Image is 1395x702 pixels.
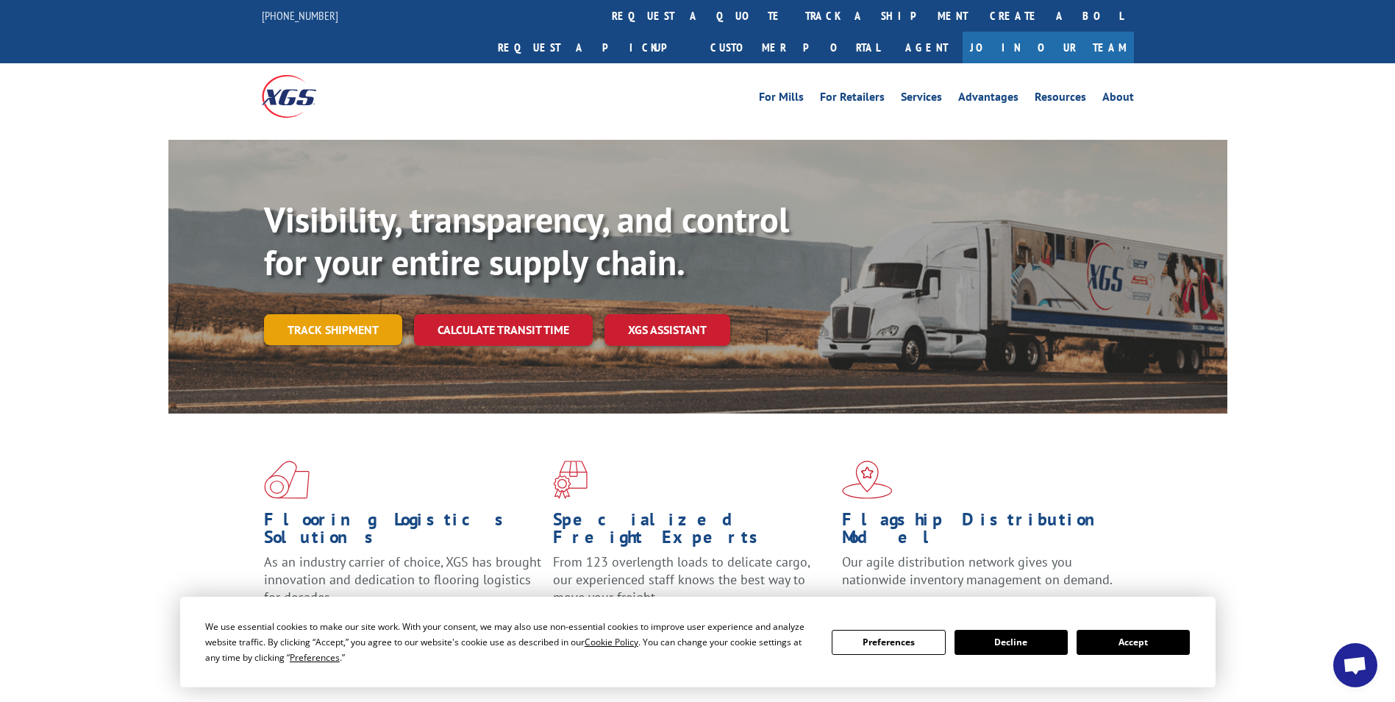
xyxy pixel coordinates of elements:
a: Track shipment [264,314,402,345]
button: Accept [1077,630,1190,655]
span: Preferences [290,651,340,664]
button: Preferences [832,630,945,655]
a: For Mills [759,91,804,107]
h1: Flagship Distribution Model [842,511,1120,553]
div: Cookie Consent Prompt [180,597,1216,687]
h1: Flooring Logistics Solutions [264,511,542,553]
div: We use essential cookies to make our site work. With your consent, we may also use non-essential ... [205,619,814,665]
h1: Specialized Freight Experts [553,511,831,553]
a: Calculate transit time [414,314,593,346]
a: Request a pickup [487,32,699,63]
div: Open chat [1333,643,1377,687]
a: Resources [1035,91,1086,107]
a: Agent [891,32,963,63]
a: Services [901,91,942,107]
a: Join Our Team [963,32,1134,63]
span: Our agile distribution network gives you nationwide inventory management on demand. [842,553,1113,588]
button: Decline [955,630,1068,655]
img: xgs-icon-total-supply-chain-intelligence-red [264,461,310,499]
span: Cookie Policy [585,636,638,648]
a: Customer Portal [699,32,891,63]
a: About [1102,91,1134,107]
a: XGS ASSISTANT [604,314,730,346]
a: [PHONE_NUMBER] [262,8,338,23]
img: xgs-icon-focused-on-flooring-red [553,461,588,499]
img: xgs-icon-flagship-distribution-model-red [842,461,893,499]
b: Visibility, transparency, and control for your entire supply chain. [264,196,789,285]
a: For Retailers [820,91,885,107]
p: From 123 overlength loads to delicate cargo, our experienced staff knows the best way to move you... [553,553,831,619]
a: Advantages [958,91,1018,107]
span: As an industry carrier of choice, XGS has brought innovation and dedication to flooring logistics... [264,553,541,606]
